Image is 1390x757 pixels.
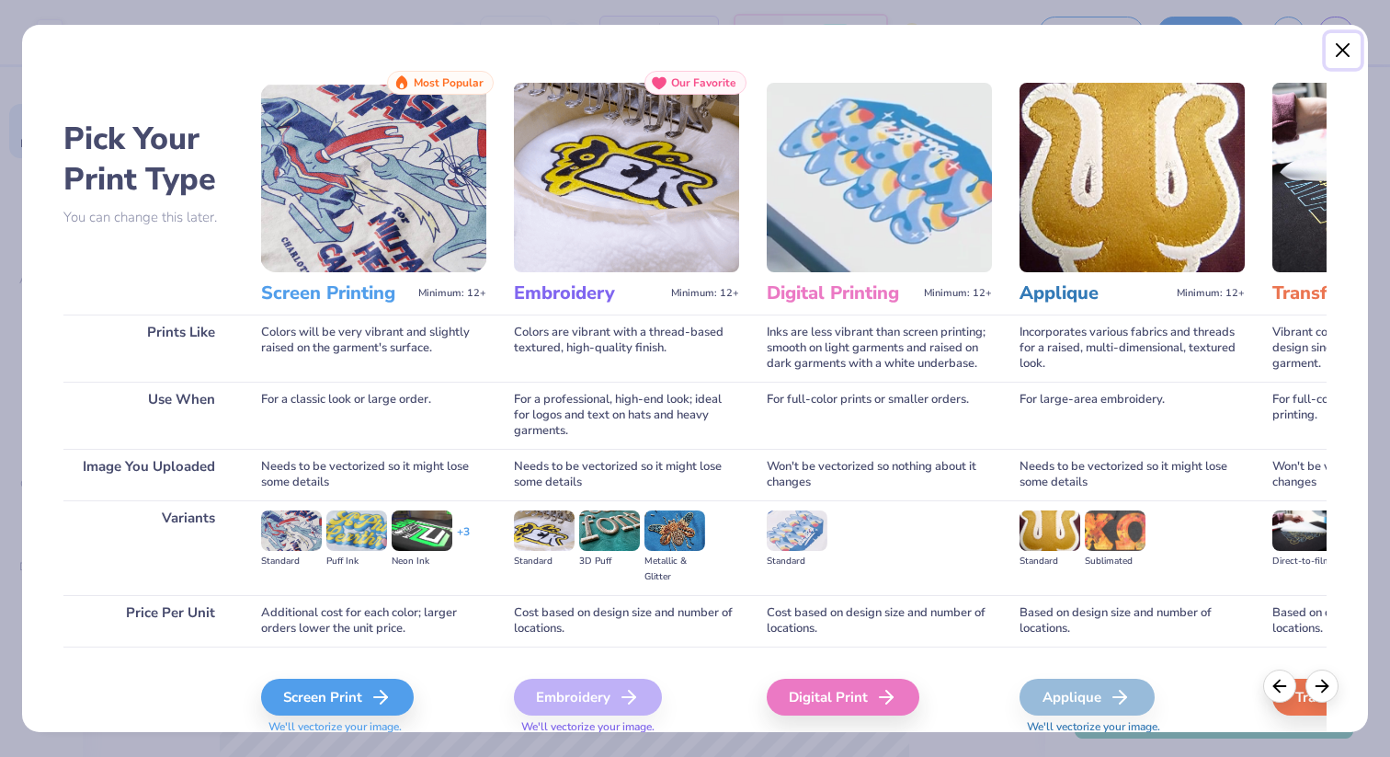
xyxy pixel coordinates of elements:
[671,287,739,300] span: Minimum: 12+
[767,679,919,716] div: Digital Print
[418,287,486,300] span: Minimum: 12+
[63,315,234,382] div: Prints Like
[392,554,452,569] div: Neon Ink
[514,449,739,500] div: Needs to be vectorized so it might lose some details
[261,382,486,449] div: For a classic look or large order.
[767,510,827,551] img: Standard
[326,554,387,569] div: Puff Ink
[767,554,827,569] div: Standard
[579,510,640,551] img: 3D Puff
[1020,719,1245,735] span: We'll vectorize your image.
[671,76,736,89] span: Our Favorite
[261,719,486,735] span: We'll vectorize your image.
[63,595,234,647] div: Price Per Unit
[261,595,486,647] div: Additional cost for each color; larger orders lower the unit price.
[1272,554,1333,569] div: Direct-to-film
[1085,554,1145,569] div: Sublimated
[767,315,992,382] div: Inks are less vibrant than screen printing; smooth on light garments and raised on dark garments ...
[1326,33,1361,68] button: Close
[1020,449,1245,500] div: Needs to be vectorized so it might lose some details
[1177,287,1245,300] span: Minimum: 12+
[1020,382,1245,449] div: For large-area embroidery.
[514,382,739,449] div: For a professional, high-end look; ideal for logos and text on hats and heavy garments.
[579,554,640,569] div: 3D Puff
[924,287,992,300] span: Minimum: 12+
[261,83,486,272] img: Screen Printing
[1020,679,1155,716] div: Applique
[644,510,705,551] img: Metallic & Glitter
[392,510,452,551] img: Neon Ink
[1020,595,1245,647] div: Based on design size and number of locations.
[514,719,739,735] span: We'll vectorize your image.
[63,119,234,200] h2: Pick Your Print Type
[261,679,414,716] div: Screen Print
[326,510,387,551] img: Puff Ink
[644,554,705,585] div: Metallic & Glitter
[261,315,486,382] div: Colors will be very vibrant and slightly raised on the garment's surface.
[457,524,470,556] div: + 3
[1085,510,1145,551] img: Sublimated
[514,281,664,305] h3: Embroidery
[261,510,322,551] img: Standard
[767,595,992,647] div: Cost based on design size and number of locations.
[261,449,486,500] div: Needs to be vectorized so it might lose some details
[514,510,575,551] img: Standard
[1020,83,1245,272] img: Applique
[63,382,234,449] div: Use When
[63,500,234,595] div: Variants
[514,83,739,272] img: Embroidery
[63,210,234,225] p: You can change this later.
[514,595,739,647] div: Cost based on design size and number of locations.
[767,281,917,305] h3: Digital Printing
[1020,281,1169,305] h3: Applique
[1020,554,1080,569] div: Standard
[767,382,992,449] div: For full-color prints or smaller orders.
[767,83,992,272] img: Digital Printing
[514,315,739,382] div: Colors are vibrant with a thread-based textured, high-quality finish.
[261,554,322,569] div: Standard
[414,76,484,89] span: Most Popular
[1020,510,1080,551] img: Standard
[1020,315,1245,382] div: Incorporates various fabrics and threads for a raised, multi-dimensional, textured look.
[63,449,234,500] div: Image You Uploaded
[767,449,992,500] div: Won't be vectorized so nothing about it changes
[261,281,411,305] h3: Screen Printing
[1272,510,1333,551] img: Direct-to-film
[514,679,662,716] div: Embroidery
[514,554,575,569] div: Standard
